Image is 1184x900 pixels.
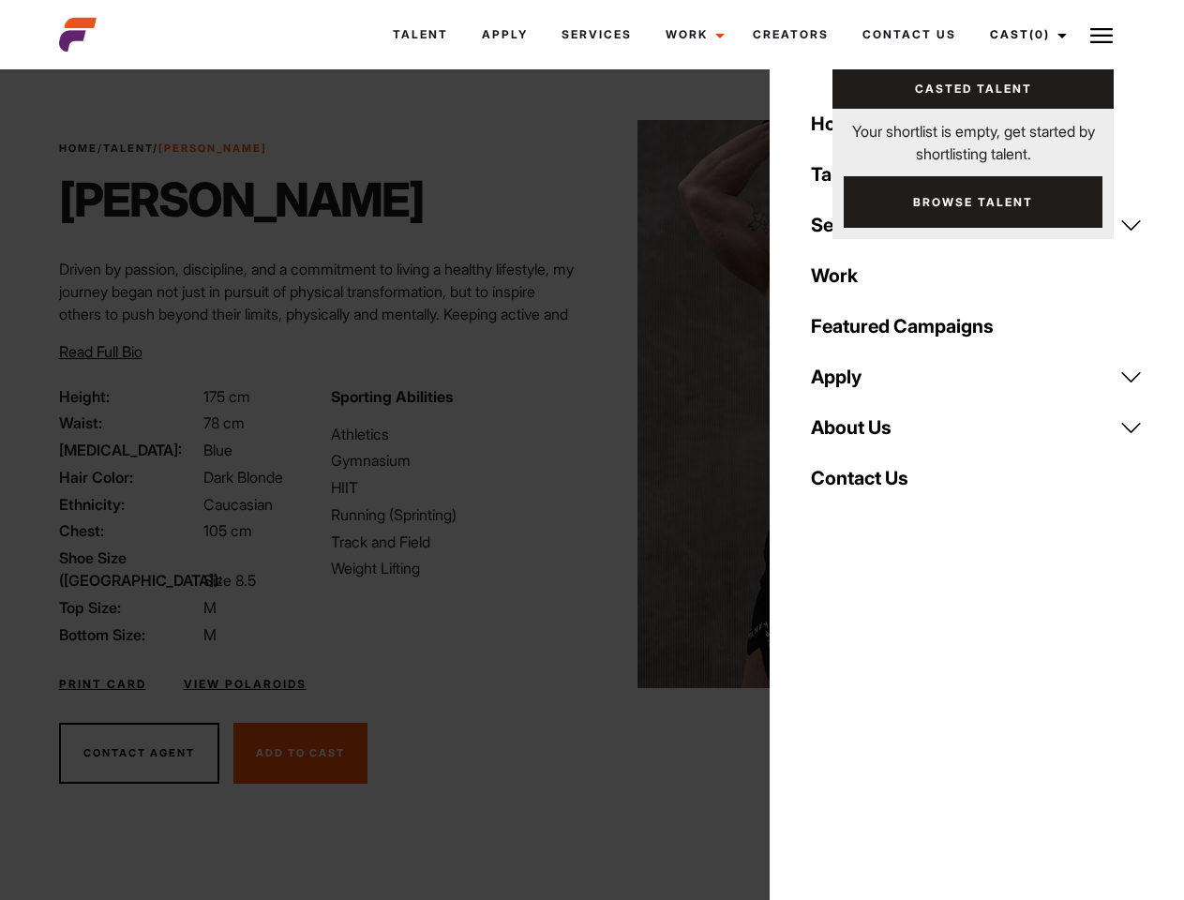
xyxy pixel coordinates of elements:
span: Size 8.5 [203,571,256,590]
span: Height: [59,385,200,408]
span: (0) [1029,27,1050,41]
li: Track and Field [331,531,580,553]
span: M [203,625,217,644]
span: M [203,598,217,617]
a: Talent [103,142,153,155]
a: Apply [800,352,1154,402]
span: Waist: [59,412,200,434]
span: Top Size: [59,596,200,619]
a: Talent [800,149,1154,200]
a: Contact Us [800,453,1154,503]
span: Add To Cast [256,746,345,759]
span: Caucasian [203,495,273,514]
span: Hair Color: [59,466,200,488]
span: [MEDICAL_DATA]: [59,439,200,461]
a: Work [649,9,736,60]
button: Add To Cast [233,723,367,785]
span: / / [59,141,267,157]
span: Bottom Size: [59,623,200,646]
a: Contact Us [846,9,973,60]
a: Work [800,250,1154,301]
span: Shoe Size ([GEOGRAPHIC_DATA]): [59,547,200,592]
a: Talent [376,9,465,60]
p: Driven by passion, discipline, and a commitment to living a healthy lifestyle, my journey began n... [59,258,581,370]
li: Athletics [331,423,580,445]
span: Read Full Bio [59,342,142,361]
span: Blue [203,441,232,459]
a: Featured Campaigns [800,301,1154,352]
a: Apply [465,9,545,60]
li: Weight Lifting [331,557,580,579]
a: Cast(0) [973,9,1078,60]
li: Gymnasium [331,449,580,472]
span: Chest: [59,519,200,542]
span: 105 cm [203,521,252,540]
span: Dark Blonde [203,468,283,487]
strong: [PERSON_NAME] [158,142,267,155]
a: Services [545,9,649,60]
a: Creators [736,9,846,60]
a: Home [59,142,97,155]
a: Services [800,200,1154,250]
img: Burger icon [1090,24,1113,47]
strong: Sporting Abilities [331,387,453,406]
button: Read Full Bio [59,340,142,363]
p: Your shortlist is empty, get started by shortlisting talent. [832,109,1114,165]
span: Ethnicity: [59,493,200,516]
button: Contact Agent [59,723,219,785]
img: cropped-aefm-brand-fav-22-square.png [59,16,97,53]
span: 78 cm [203,413,245,432]
a: Print Card [59,676,146,693]
h1: [PERSON_NAME] [59,172,424,228]
li: Running (Sprinting) [331,503,580,526]
span: 175 cm [203,387,250,406]
li: HIIT [331,476,580,499]
a: Casted Talent [832,69,1114,109]
a: Home [800,98,1154,149]
a: View Polaroids [184,676,307,693]
a: About Us [800,402,1154,453]
a: Browse Talent [844,176,1102,228]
